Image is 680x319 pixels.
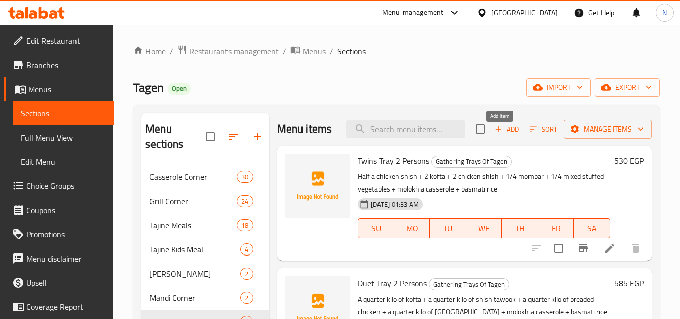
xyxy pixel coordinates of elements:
li: / [330,45,333,57]
button: WE [466,218,502,238]
p: A quarter kilo of kofta + a quarter kilo of shish tawook + a quarter kilo of breaded chicken + a ... [358,293,610,318]
span: Gathering Trays Of Tagen [432,156,511,167]
button: Add [491,121,523,137]
div: [GEOGRAPHIC_DATA] [491,7,558,18]
span: MO [398,221,426,236]
button: Manage items [564,120,652,139]
span: Mandi Corner [149,292,240,304]
span: Sort sections [221,124,245,149]
a: Menus [290,45,326,58]
span: Select section [470,118,491,140]
div: Casserole Corner30 [141,165,269,189]
span: TU [434,221,462,236]
a: Restaurants management [177,45,279,58]
a: Coverage Report [4,295,114,319]
span: SA [578,221,606,236]
a: Edit Restaurant [4,29,114,53]
a: Full Menu View [13,125,114,150]
nav: breadcrumb [133,45,660,58]
span: FR [542,221,570,236]
span: export [603,81,652,94]
span: SU [362,221,390,236]
a: Edit menu item [603,242,616,254]
div: Tajine Kids Meal4 [141,237,269,262]
span: 18 [237,221,252,230]
a: Menu disclaimer [4,246,114,271]
a: Coupons [4,198,114,222]
button: FR [538,218,574,238]
span: Select all sections [200,126,221,147]
span: Gathering Trays Of Tagen [429,279,509,290]
span: N [662,7,667,18]
div: Grill Corner24 [141,189,269,213]
input: search [346,120,465,138]
span: WE [470,221,498,236]
div: items [240,268,253,280]
span: import [535,81,583,94]
span: Casserole Corner [149,171,237,183]
span: Promotions [26,228,106,240]
div: Open [168,83,191,95]
span: Select to update [548,238,569,259]
span: Manage items [572,123,644,136]
span: Tagen [133,76,164,99]
span: TH [506,221,534,236]
button: delete [624,236,648,261]
span: Sort [530,123,557,135]
span: 2 [241,269,252,279]
div: [PERSON_NAME]2 [141,262,269,286]
span: Menu disclaimer [26,252,106,265]
span: Tajine Kids Meal [149,243,240,256]
span: Choice Groups [26,180,106,192]
span: Tajine Meals [149,219,237,231]
span: Restaurants management [189,45,279,57]
div: items [240,243,253,256]
h6: 585 EGP [614,276,644,290]
button: TU [430,218,466,238]
span: Menus [28,83,106,95]
button: TH [502,218,538,238]
button: SU [358,218,394,238]
a: Promotions [4,222,114,246]
span: Duet Tray 2 Persons [358,276,427,291]
span: Edit Restaurant [26,35,106,47]
h2: Menu items [277,121,332,137]
div: Mandi Corner2 [141,286,269,310]
span: Sort items [523,121,564,137]
div: Menu-management [382,7,444,19]
span: Add [493,123,520,135]
span: Coverage Report [26,301,106,313]
a: Sections [13,101,114,125]
p: Half a chicken shish + 2 kofta + 2 chicken shish + 1/4 mombar + 1/4 mixed stuffed vegetables + mo... [358,170,610,196]
button: import [526,78,591,97]
h6: 530 EGP [614,154,644,168]
span: [PERSON_NAME] [149,268,240,280]
span: Sections [21,107,106,119]
span: 2 [241,293,252,303]
div: items [237,171,253,183]
span: [DATE] 01:33 AM [367,200,423,209]
span: Sections [337,45,366,57]
h2: Menu sections [145,121,205,152]
li: / [170,45,173,57]
span: Twins Tray 2 Persons [358,153,429,168]
span: Coupons [26,204,106,216]
span: Open [168,84,191,93]
a: Upsell [4,271,114,295]
span: 24 [237,197,252,206]
span: Grill Corner [149,195,237,207]
button: export [595,78,660,97]
a: Edit Menu [13,150,114,174]
span: 30 [237,172,252,182]
a: Home [133,45,166,57]
button: MO [394,218,430,238]
span: Full Menu View [21,132,106,144]
a: Menus [4,77,114,101]
span: Branches [26,59,106,71]
div: Gathering Trays Of Tagen [431,156,512,168]
a: Branches [4,53,114,77]
button: SA [574,218,610,238]
div: Tajine Meals18 [141,213,269,237]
